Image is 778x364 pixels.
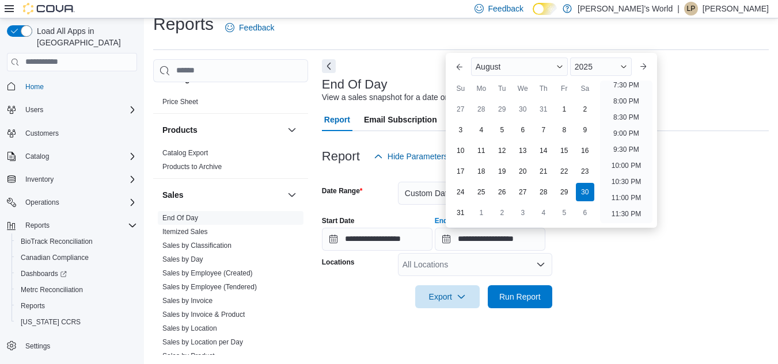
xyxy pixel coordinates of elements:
span: Catalog [25,152,49,161]
div: day-21 [534,162,553,181]
div: day-11 [472,141,491,160]
h3: Sales [162,189,184,201]
label: Date Range [322,186,363,196]
div: Th [534,79,553,98]
button: Products [285,123,299,137]
span: Operations [21,196,137,209]
div: Mo [472,79,491,98]
div: day-24 [451,183,470,201]
div: day-6 [514,121,532,139]
button: Run Report [488,285,552,308]
div: day-19 [493,162,511,181]
div: day-18 [472,162,491,181]
label: Locations [322,258,355,267]
span: End Of Day [162,213,198,223]
span: Sales by Invoice [162,296,212,305]
span: Home [25,82,44,91]
button: Home [2,78,142,95]
span: Users [25,105,43,114]
a: Sales by Invoice & Product [162,311,245,319]
span: Reports [25,221,50,230]
div: day-28 [472,100,491,118]
li: 7:30 PM [609,78,644,92]
a: Products to Archive [162,163,222,171]
button: Reports [21,219,54,232]
div: day-8 [555,121,574,139]
span: Itemized Sales [162,227,208,236]
span: Hide Parameters [388,151,448,162]
span: Dashboards [21,269,67,278]
div: Su [451,79,470,98]
a: Catalog Export [162,149,208,157]
button: Export [415,285,480,308]
p: [PERSON_NAME]’s World [578,2,673,16]
button: Settings [2,337,142,354]
span: Reports [21,301,45,311]
li: 10:30 PM [607,175,646,189]
button: BioTrack Reconciliation [12,233,142,250]
span: Run Report [499,291,541,302]
div: day-4 [472,121,491,139]
ul: Time [600,81,652,223]
a: End Of Day [162,214,198,222]
button: Next [322,59,336,73]
div: day-13 [514,141,532,160]
span: Customers [25,129,59,138]
div: day-27 [451,100,470,118]
a: Sales by Classification [162,242,231,250]
div: day-31 [534,100,553,118]
div: Button. Open the month selector. August is currently selected. [471,58,568,76]
a: Sales by Day [162,255,203,263]
li: 8:30 PM [609,110,644,124]
div: day-9 [576,121,594,139]
button: Reports [12,298,142,314]
a: [US_STATE] CCRS [16,315,85,329]
a: Sales by Employee (Tendered) [162,283,257,291]
li: 11:30 PM [607,207,646,221]
div: day-3 [514,204,532,222]
div: August, 2025 [450,99,595,223]
button: Inventory [21,173,58,186]
span: Canadian Compliance [21,253,89,262]
span: Sales by Invoice & Product [162,310,245,319]
div: day-10 [451,141,470,160]
button: Catalog [21,150,54,163]
div: View a sales snapshot for a date or date range. [322,91,491,104]
span: Sales by Day [162,255,203,264]
a: Sales by Invoice [162,297,212,305]
li: 10:00 PM [607,159,646,173]
button: Customers [2,125,142,141]
a: Sales by Employee (Created) [162,269,253,277]
span: Catalog [21,150,137,163]
span: Feedback [239,22,274,33]
div: day-15 [555,141,574,160]
span: Settings [25,342,50,351]
a: Reports [16,299,50,313]
a: Sales by Product [162,352,215,360]
div: day-7 [534,121,553,139]
img: Cova [23,3,75,14]
div: Products [153,146,308,178]
span: Price Sheet [162,97,198,106]
a: BioTrack Reconciliation [16,235,97,248]
div: day-2 [493,204,511,222]
a: Customers [21,127,63,140]
button: Users [2,102,142,118]
button: Custom Date [398,182,552,205]
div: day-29 [555,183,574,201]
span: 2025 [575,62,593,71]
span: Sales by Employee (Tendered) [162,282,257,292]
span: Customers [21,126,137,140]
a: Home [21,80,48,94]
div: Fr [555,79,574,98]
li: 8:00 PM [609,94,644,108]
li: 9:30 PM [609,143,644,156]
span: [US_STATE] CCRS [21,317,81,327]
a: Metrc Reconciliation [16,283,88,297]
li: 9:00 PM [609,127,644,140]
button: Previous Month [450,58,469,76]
button: Open list of options [536,260,545,269]
span: Sales by Product [162,351,215,361]
div: day-2 [576,100,594,118]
